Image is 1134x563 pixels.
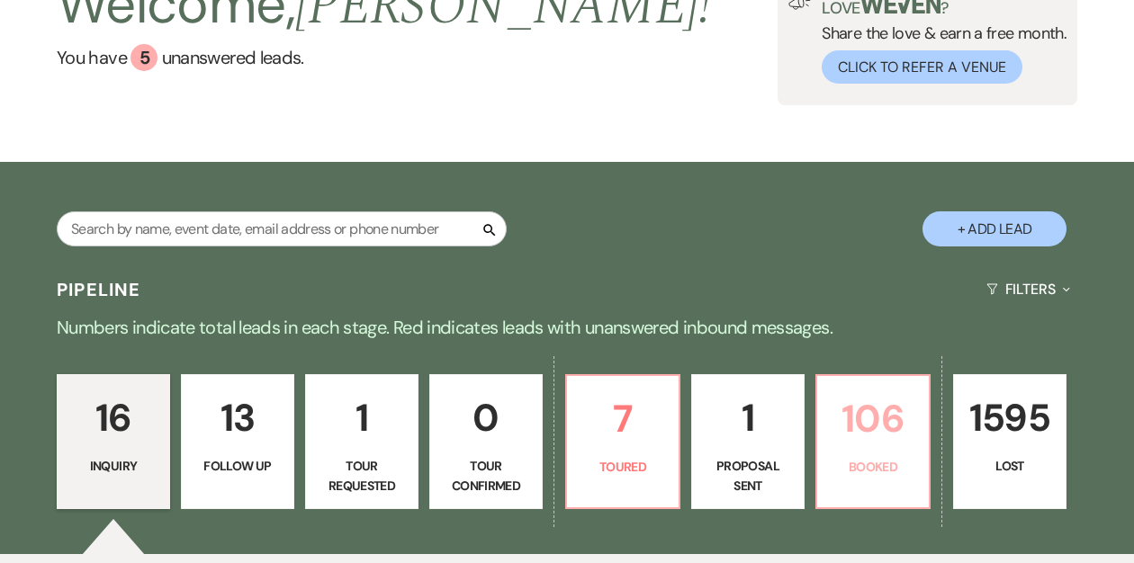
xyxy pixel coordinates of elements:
button: + Add Lead [922,211,1066,246]
a: 16Inquiry [57,374,170,509]
a: 1Tour Requested [305,374,418,509]
div: 5 [130,44,157,71]
p: 1 [703,388,793,448]
p: Tour Confirmed [441,456,531,496]
button: Filters [979,265,1077,313]
p: Inquiry [68,456,158,476]
p: Follow Up [193,456,283,476]
p: Tour Requested [317,456,407,496]
a: You have 5 unanswered leads. [57,44,711,71]
p: Booked [828,457,918,477]
a: 1595Lost [953,374,1066,509]
p: Lost [965,456,1055,476]
a: 1Proposal Sent [691,374,805,509]
a: 106Booked [815,374,931,509]
p: 1 [317,388,407,448]
a: 0Tour Confirmed [429,374,543,509]
p: 16 [68,388,158,448]
p: Toured [578,457,668,477]
p: 1595 [965,388,1055,448]
p: 7 [578,389,668,449]
p: 106 [828,389,918,449]
a: 7Toured [565,374,680,509]
p: 13 [193,388,283,448]
button: Click to Refer a Venue [822,50,1022,84]
input: Search by name, event date, email address or phone number [57,211,507,246]
p: 0 [441,388,531,448]
a: 13Follow Up [181,374,294,509]
h3: Pipeline [57,277,141,302]
p: Proposal Sent [703,456,793,496]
